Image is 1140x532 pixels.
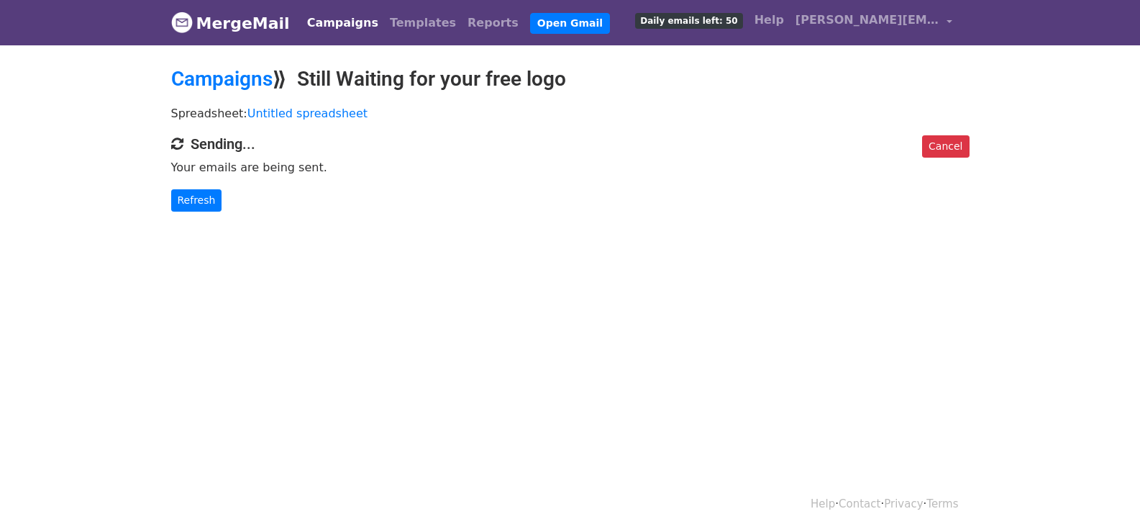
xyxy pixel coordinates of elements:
a: Cancel [922,135,969,158]
a: Contact [839,497,880,510]
span: Daily emails left: 50 [635,13,742,29]
p: Your emails are being sent. [171,160,970,175]
span: [PERSON_NAME][EMAIL_ADDRESS][DOMAIN_NAME] [795,12,939,29]
a: Campaigns [171,67,273,91]
a: Help [749,6,790,35]
a: Refresh [171,189,222,212]
a: MergeMail [171,8,290,38]
img: MergeMail logo [171,12,193,33]
a: Untitled spreadsheet [247,107,368,120]
p: Spreadsheet: [171,106,970,121]
a: Templates [384,9,462,37]
a: Privacy [884,497,923,510]
a: Terms [926,497,958,510]
a: Daily emails left: 50 [629,6,748,35]
a: Campaigns [301,9,384,37]
a: Open Gmail [530,13,610,34]
h2: ⟫ Still Waiting for your free logo [171,67,970,91]
h4: Sending... [171,135,970,153]
a: Help [811,497,835,510]
a: [PERSON_NAME][EMAIL_ADDRESS][DOMAIN_NAME] [790,6,958,40]
a: Reports [462,9,524,37]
